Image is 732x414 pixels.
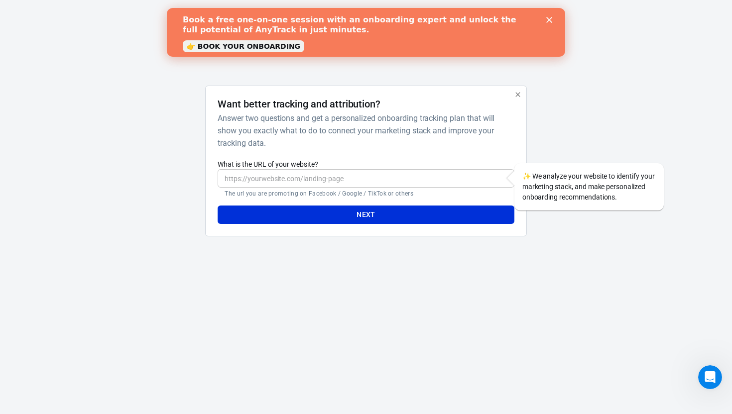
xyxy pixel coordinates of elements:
h4: Want better tracking and attribution? [218,98,380,110]
button: Next [218,206,514,224]
span: sparkles [522,172,531,180]
div: We analyze your website to identify your marketing stack, and make personalized onboarding recomm... [514,163,664,210]
div: Close [379,9,389,15]
iframe: Intercom live chat [698,365,722,389]
label: What is the URL of your website? [218,159,514,169]
iframe: Intercom live chat banner [167,8,565,57]
h6: Answer two questions and get a personalized onboarding tracking plan that will show you exactly w... [218,112,510,149]
div: AnyTrack [117,20,615,38]
input: https://yourwebsite.com/landing-page [218,169,514,188]
p: The url you are promoting on Facebook / Google / TikTok or others [225,190,507,198]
